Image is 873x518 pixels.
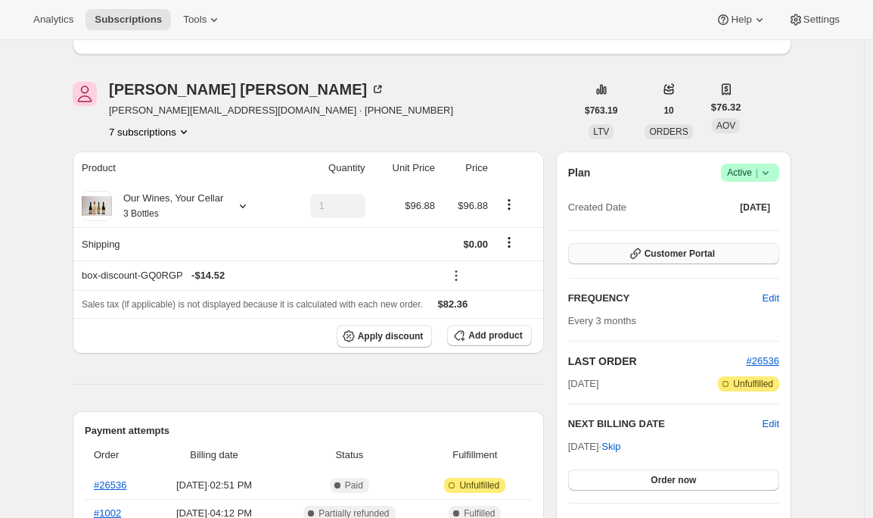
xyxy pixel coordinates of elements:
[593,126,609,137] span: LTV
[727,165,773,180] span: Active
[747,354,779,369] button: #26536
[370,151,440,185] th: Unit Price
[73,82,97,106] span: Josh Wong
[645,248,715,260] span: Customer Portal
[405,200,435,211] span: $96.88
[733,378,773,390] span: Unfulfilled
[568,470,779,491] button: Order now
[157,448,271,463] span: Billing date
[803,14,840,26] span: Settings
[73,151,283,185] th: Product
[568,291,763,306] h2: FREQUENCY
[568,243,779,264] button: Customer Portal
[747,355,779,367] a: #26536
[707,9,775,30] button: Help
[183,14,207,26] span: Tools
[763,291,779,306] span: Edit
[85,438,152,472] th: Order
[438,298,468,310] span: $82.36
[711,100,741,115] span: $76.32
[568,315,636,326] span: Every 3 months
[568,200,626,215] span: Created Date
[592,435,629,459] button: Skip
[779,9,849,30] button: Settings
[601,439,620,454] span: Skip
[440,151,492,185] th: Price
[568,376,599,392] span: [DATE]
[281,448,418,463] span: Status
[654,100,682,121] button: 10
[174,9,231,30] button: Tools
[731,197,779,218] button: [DATE]
[576,100,626,121] button: $763.19
[716,120,735,131] span: AOV
[568,165,591,180] h2: Plan
[753,286,788,310] button: Edit
[568,417,763,432] h2: NEXT BILLING DATE
[763,417,779,432] button: Edit
[283,151,370,185] th: Quantity
[427,448,523,463] span: Fulfillment
[497,234,521,251] button: Shipping actions
[82,299,423,310] span: Sales tax (if applicable) is not displayed because it is calculated with each new order.
[585,105,617,117] span: $763.19
[463,239,488,250] span: $0.00
[649,126,688,137] span: ORDERS
[33,14,73,26] span: Analytics
[95,14,162,26] span: Subscriptions
[447,325,531,346] button: Add product
[458,200,488,211] span: $96.88
[459,479,499,491] span: Unfulfilled
[337,325,433,348] button: Apply discount
[82,268,435,283] div: box-discount-GQ0RGP
[112,191,223,221] div: Our Wines, Your Cellar
[468,329,522,342] span: Add product
[157,478,271,493] span: [DATE] · 02:51 PM
[109,124,191,139] button: Product actions
[568,354,747,369] h2: LAST ORDER
[109,82,385,97] div: [PERSON_NAME] [PERSON_NAME]
[497,196,521,213] button: Product actions
[345,479,363,491] span: Paid
[358,330,424,342] span: Apply discount
[85,9,171,30] button: Subscriptions
[663,105,673,117] span: 10
[85,423,532,438] h2: Payment attempts
[94,479,126,491] a: #26536
[123,208,159,219] small: 3 Bottles
[740,201,770,214] span: [DATE]
[756,167,758,179] span: |
[191,268,225,283] span: - $14.52
[568,441,621,452] span: [DATE] ·
[651,474,696,486] span: Order now
[731,14,751,26] span: Help
[109,103,453,118] span: [PERSON_NAME][EMAIL_ADDRESS][DOMAIN_NAME] · [PHONE_NUMBER]
[24,9,82,30] button: Analytics
[73,227,283,261] th: Shipping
